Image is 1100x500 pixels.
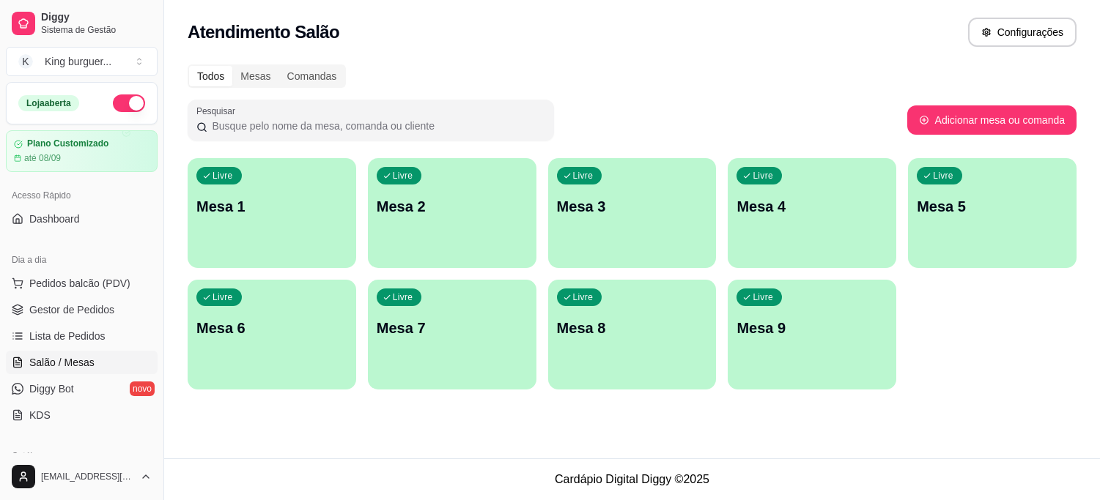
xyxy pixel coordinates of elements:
[196,318,347,338] p: Mesa 6
[29,302,114,317] span: Gestor de Pedidos
[29,408,51,422] span: KDS
[189,66,232,86] div: Todos
[6,248,158,272] div: Dia a dia
[29,212,80,226] span: Dashboard
[6,130,158,172] a: Plano Customizadoaté 08/09
[18,54,33,69] span: K
[188,158,356,268] button: LivreMesa 1
[377,318,528,338] p: Mesa 7
[279,66,345,86] div: Comandas
[573,170,594,182] p: Livre
[557,318,708,338] p: Mesa 8
[41,471,134,482] span: [EMAIL_ADDRESS][DOMAIN_NAME]
[18,95,79,111] div: Loja aberta
[27,138,108,149] article: Plano Customizado
[188,20,339,44] h2: Atendimento Salão
[548,158,717,268] button: LivreMesa 3
[933,170,953,182] p: Livre
[6,324,158,348] a: Lista de Pedidos
[6,272,158,295] button: Pedidos balcão (PDV)
[196,196,347,217] p: Mesa 1
[908,158,1077,268] button: LivreMesa 5
[368,280,536,389] button: LivreMesa 7
[6,207,158,231] a: Dashboard
[6,459,158,494] button: [EMAIL_ADDRESS][DOMAIN_NAME]
[6,403,158,427] a: KDS
[753,170,773,182] p: Livre
[907,105,1077,135] button: Adicionar mesa ou comanda
[45,54,111,69] div: King burguer ...
[196,105,240,117] label: Pesquisar
[207,119,545,133] input: Pesquisar
[29,381,74,396] span: Diggy Bot
[573,291,594,303] p: Livre
[113,94,145,112] button: Alterar Status
[6,6,158,41] a: DiggySistema de Gestão
[24,152,61,164] article: até 08/09
[29,276,130,291] span: Pedidos balcão (PDV)
[548,280,717,389] button: LivreMesa 8
[6,184,158,207] div: Acesso Rápido
[6,47,158,76] button: Select a team
[6,377,158,400] a: Diggy Botnovo
[368,158,536,268] button: LivreMesa 2
[393,170,413,182] p: Livre
[232,66,278,86] div: Mesas
[29,329,106,343] span: Lista de Pedidos
[753,291,773,303] p: Livre
[6,444,158,468] div: Catálogo
[213,291,233,303] p: Livre
[41,11,152,24] span: Diggy
[41,24,152,36] span: Sistema de Gestão
[968,18,1077,47] button: Configurações
[6,298,158,321] a: Gestor de Pedidos
[728,280,896,389] button: LivreMesa 9
[728,158,896,268] button: LivreMesa 4
[213,170,233,182] p: Livre
[737,318,887,338] p: Mesa 9
[557,196,708,217] p: Mesa 3
[393,291,413,303] p: Livre
[377,196,528,217] p: Mesa 2
[917,196,1068,217] p: Mesa 5
[29,355,95,370] span: Salão / Mesas
[6,351,158,374] a: Salão / Mesas
[164,458,1100,500] footer: Cardápio Digital Diggy © 2025
[188,280,356,389] button: LivreMesa 6
[737,196,887,217] p: Mesa 4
